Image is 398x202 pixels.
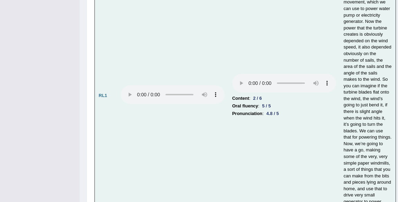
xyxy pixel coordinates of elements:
[250,95,264,102] div: 2 / 6
[259,102,273,109] div: 5 / 5
[232,102,336,110] li: :
[232,95,336,102] li: :
[232,110,336,117] li: :
[264,110,282,117] div: 4.8 / 5
[99,93,107,98] b: RL1
[232,102,258,110] b: Oral fluency
[232,110,262,117] b: Pronunciation
[232,95,249,102] b: Content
